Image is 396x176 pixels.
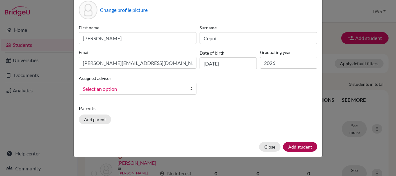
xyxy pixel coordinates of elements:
button: Close [259,142,280,152]
label: First name [79,24,196,31]
label: Date of birth [200,50,224,56]
label: Email [79,49,196,56]
label: Assigned advisor [79,75,111,81]
label: Graduating year [260,49,317,56]
div: Profile picture [79,1,97,19]
button: Add student [283,142,317,152]
p: Parents [79,105,317,112]
input: dd/mm/yyyy [200,57,257,69]
label: Surname [200,24,317,31]
button: Add parent [79,115,111,124]
span: Select an option [83,85,184,93]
